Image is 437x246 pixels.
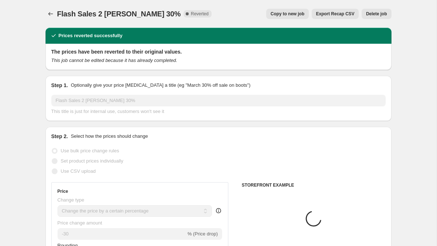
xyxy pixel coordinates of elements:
h2: The prices have been reverted to their original values. [51,48,386,55]
h6: STOREFRONT EXAMPLE [242,182,386,188]
span: Use bulk price change rules [61,148,119,153]
h2: Prices reverted successfully [59,32,123,39]
h2: Step 2. [51,133,68,140]
span: % (Price drop) [188,231,218,237]
button: Copy to new job [266,9,309,19]
input: -15 [58,228,186,240]
button: Delete job [362,9,391,19]
h3: Price [58,188,68,194]
span: Set product prices individually [61,158,123,164]
span: Reverted [191,11,209,17]
span: Export Recap CSV [316,11,354,17]
span: Change type [58,197,84,203]
button: Price change jobs [46,9,56,19]
span: Flash Sales 2 [PERSON_NAME] 30% [57,10,181,18]
span: Price change amount [58,220,102,226]
p: Optionally give your price [MEDICAL_DATA] a title (eg "March 30% off sale on boots") [71,82,250,89]
span: Use CSV upload [61,168,96,174]
i: This job cannot be edited because it has already completed. [51,58,177,63]
span: This title is just for internal use, customers won't see it [51,109,164,114]
div: help [215,207,222,214]
button: Export Recap CSV [312,9,359,19]
span: Delete job [366,11,387,17]
h2: Step 1. [51,82,68,89]
p: Select how the prices should change [71,133,148,140]
span: Copy to new job [271,11,304,17]
input: 30% off holiday sale [51,95,386,106]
